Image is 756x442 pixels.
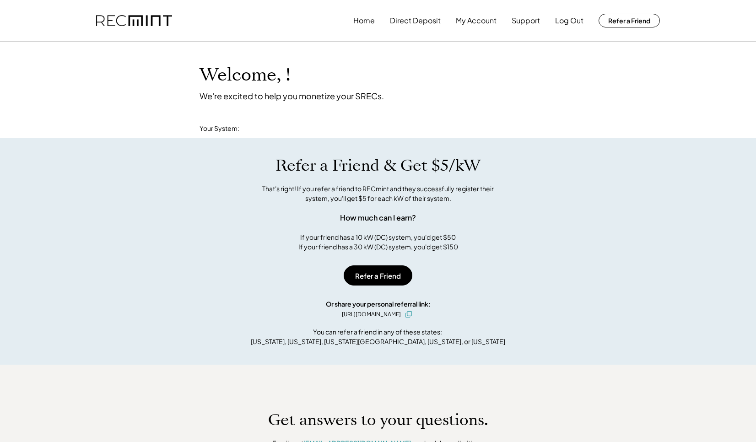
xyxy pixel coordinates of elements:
div: You can refer a friend in any of these states: [US_STATE], [US_STATE], [US_STATE][GEOGRAPHIC_DATA... [251,327,505,346]
button: click to copy [403,309,414,320]
img: recmint-logotype%403x.png [96,15,172,27]
div: If your friend has a 10 kW (DC) system, you'd get $50 If your friend has a 30 kW (DC) system, you... [298,232,458,252]
button: Refer a Friend [599,14,660,27]
button: My Account [456,11,497,30]
button: Log Out [555,11,583,30]
h1: Get answers to your questions. [268,410,488,430]
button: Direct Deposit [390,11,441,30]
div: Or share your personal referral link: [326,299,431,309]
div: How much can I earn? [340,212,416,223]
button: Home [353,11,375,30]
div: Your System: [200,124,239,133]
h1: Refer a Friend & Get $5/kW [275,156,481,175]
div: [URL][DOMAIN_NAME] [342,310,401,318]
div: We're excited to help you monetize your SRECs. [200,91,384,101]
button: Support [512,11,540,30]
button: Refer a Friend [344,265,412,286]
h1: Welcome, ! [200,65,314,86]
div: That's right! If you refer a friend to RECmint and they successfully register their system, you'l... [252,184,504,203]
